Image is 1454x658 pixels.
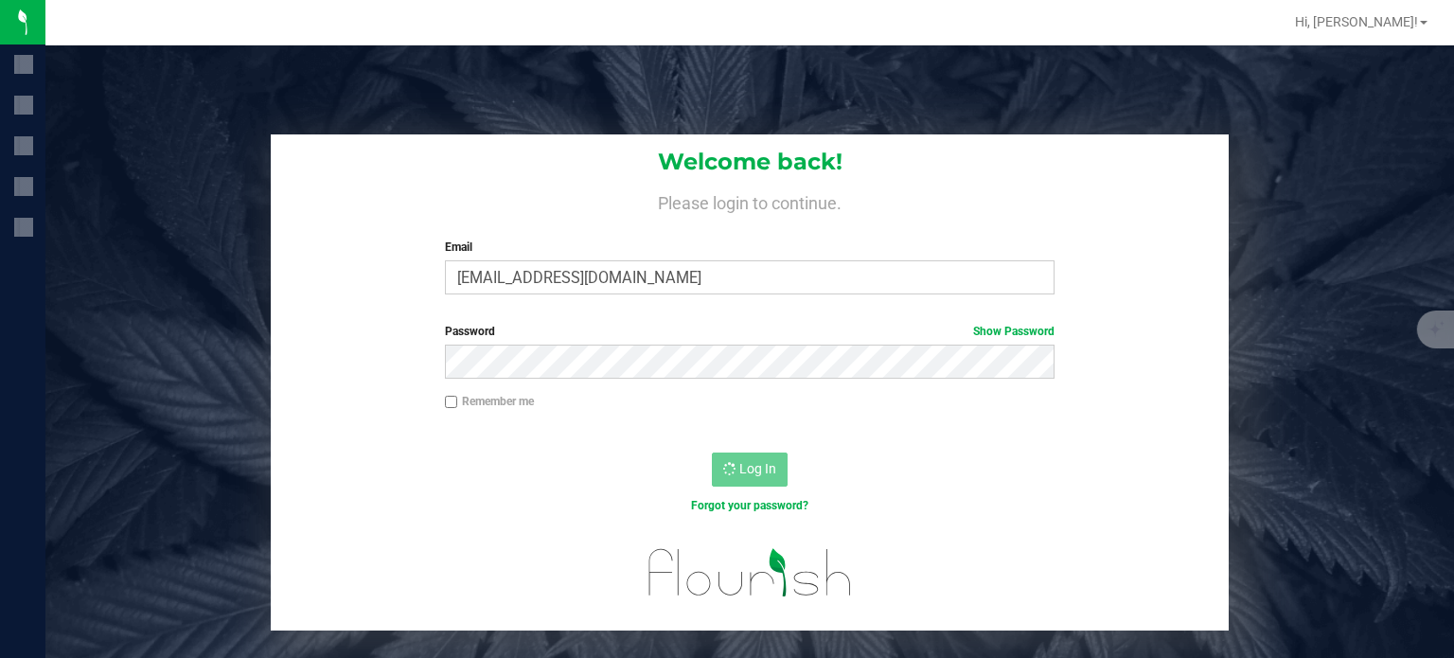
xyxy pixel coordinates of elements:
[691,499,808,512] a: Forgot your password?
[630,534,870,611] img: flourish_logo.svg
[445,393,534,410] label: Remember me
[445,239,1055,256] label: Email
[973,325,1055,338] a: Show Password
[1295,14,1418,29] span: Hi, [PERSON_NAME]!
[445,396,458,409] input: Remember me
[712,453,788,487] button: Log In
[271,189,1229,212] h4: Please login to continue.
[271,150,1229,174] h1: Welcome back!
[739,461,776,476] span: Log In
[445,325,495,338] span: Password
